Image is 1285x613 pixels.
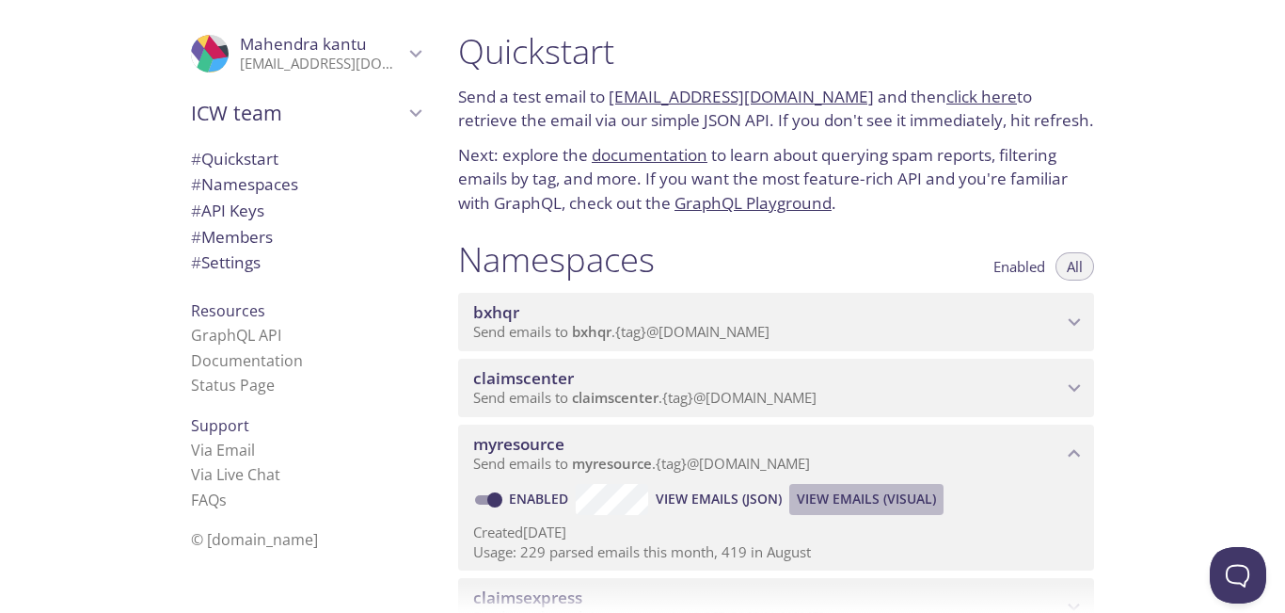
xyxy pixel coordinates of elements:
[458,425,1094,483] div: myresource namespace
[191,173,298,195] span: Namespaces
[1055,252,1094,281] button: All
[191,350,303,371] a: Documentation
[191,375,275,395] a: Status Page
[176,171,436,198] div: Namespaces
[176,146,436,172] div: Quickstart
[191,464,280,485] a: Via Live Chat
[191,490,227,510] a: FAQ
[219,490,227,510] span: s
[946,86,1017,107] a: click here
[191,415,249,436] span: Support
[191,440,255,460] a: Via Email
[176,250,436,276] div: Team Settings
[473,433,564,455] span: myresource
[473,523,1079,542] p: Created [DATE]
[191,529,318,550] span: © [DOMAIN_NAME]
[572,388,658,407] span: claimscenter
[176,89,436,137] div: ICW team
[506,490,576,508] a: Enabled
[458,359,1094,417] div: claimscenter namespace
[176,23,436,85] div: Mahendra kantu
[648,484,789,514] button: View Emails (JSON)
[191,200,201,221] span: #
[176,198,436,224] div: API Keys
[191,173,201,195] span: #
[473,301,519,323] span: bxhqr
[191,100,404,126] span: ICW team
[191,325,281,346] a: GraphQL API
[609,86,874,107] a: [EMAIL_ADDRESS][DOMAIN_NAME]
[191,200,264,221] span: API Keys
[656,488,782,510] span: View Emails (JSON)
[592,144,707,166] a: documentation
[473,322,769,341] span: Send emails to . {tag} @[DOMAIN_NAME]
[191,300,265,321] span: Resources
[191,251,261,273] span: Settings
[458,238,655,281] h1: Namespaces
[458,293,1094,351] div: bxhqr namespace
[458,143,1094,216] p: Next: explore the to learn about querying spam reports, filtering emails by tag, and more. If you...
[1210,547,1266,604] iframe: Help Scout Beacon - Open
[473,454,810,473] span: Send emails to . {tag} @[DOMAIN_NAME]
[240,33,367,55] span: Mahendra kantu
[572,322,611,341] span: bxhqr
[789,484,944,514] button: View Emails (Visual)
[458,30,1094,73] h1: Quickstart
[797,488,936,510] span: View Emails (Visual)
[473,542,1079,562] p: Usage: 229 parsed emails this month, 419 in August
[176,224,436,250] div: Members
[191,226,201,248] span: #
[473,367,574,389] span: claimscenter
[191,226,273,248] span: Members
[458,85,1094,133] p: Send a test email to and then to retrieve the email via our simple JSON API. If you don't see it ...
[191,148,278,169] span: Quickstart
[982,252,1056,281] button: Enabled
[191,251,201,273] span: #
[240,55,404,73] p: [EMAIL_ADDRESS][DOMAIN_NAME]
[473,388,817,407] span: Send emails to . {tag} @[DOMAIN_NAME]
[674,192,832,214] a: GraphQL Playground
[191,148,201,169] span: #
[572,454,652,473] span: myresource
